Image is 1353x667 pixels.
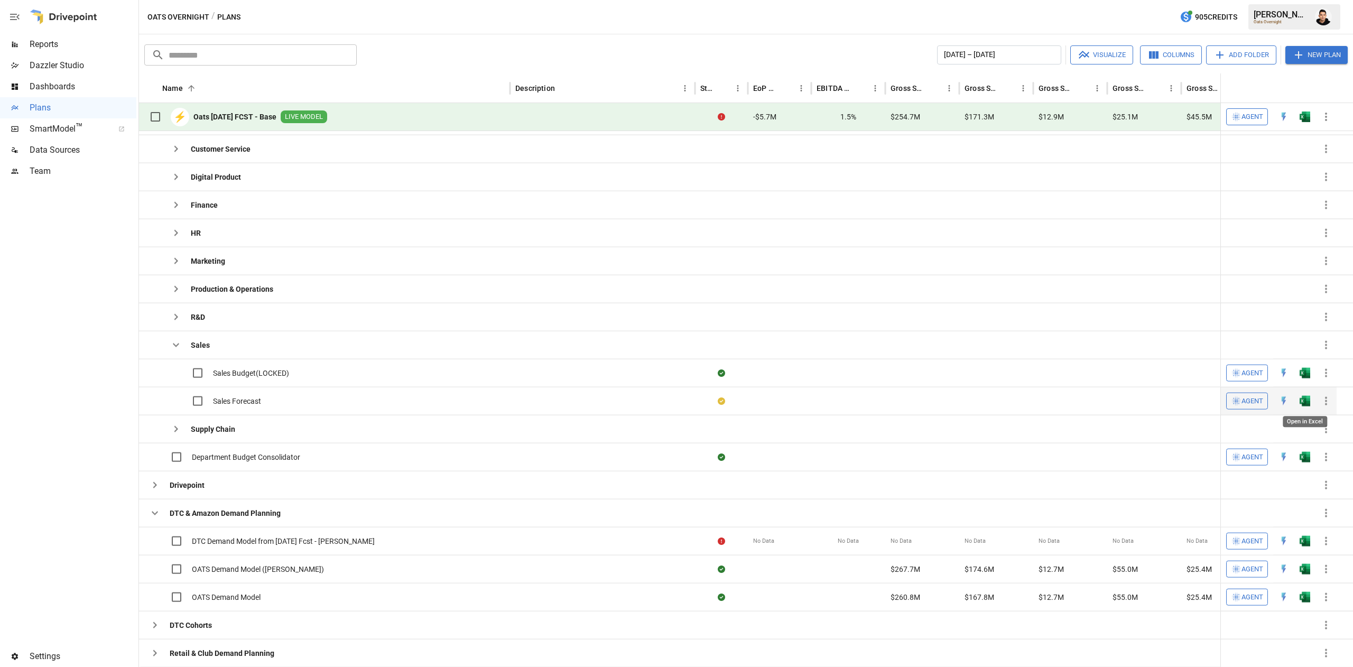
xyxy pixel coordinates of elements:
span: Sales Budget(LOCKED) [213,368,289,378]
span: Plans [30,101,136,114]
span: No Data [891,537,912,545]
div: Oats Overnight [1254,20,1309,24]
span: LIVE MODEL [281,112,327,122]
span: Dazzler Studio [30,59,136,72]
span: Reports [30,38,136,51]
button: Oats Overnight [147,11,209,24]
b: R&D [191,312,205,322]
div: Error during sync. [718,112,725,122]
span: Agent [1241,111,1263,123]
button: Agent [1226,448,1268,465]
span: No Data [1039,537,1060,545]
img: quick-edit-flash.b8aec18c.svg [1278,452,1289,462]
b: Digital Product [191,172,241,182]
img: excel-icon.76473adf.svg [1300,536,1310,546]
div: Open in Excel [1300,368,1310,378]
button: Description column menu [678,81,692,96]
button: Sort [779,81,794,96]
img: excel-icon.76473adf.svg [1300,112,1310,122]
span: Agent [1241,367,1263,379]
button: Agent [1226,108,1268,125]
img: excel-icon.76473adf.svg [1300,564,1310,575]
button: Gross Sales: Wholesale column menu [1164,81,1179,96]
span: $25.4M [1187,564,1212,575]
div: Error during sync. [718,536,725,546]
span: 905 Credits [1195,11,1237,24]
span: $12.9M [1039,112,1064,122]
div: Open in Excel [1300,536,1310,546]
div: Gross Sales [891,84,926,92]
div: EoP Cash [753,84,778,92]
div: Open in Quick Edit [1278,592,1289,603]
button: Sort [184,81,199,96]
div: Gross Sales: Wholesale [1113,84,1148,92]
span: Team [30,165,136,178]
span: $171.3M [965,112,994,122]
b: Oats [DATE] FCST - Base [193,112,276,122]
div: Open in Excel [1283,416,1327,427]
b: Drivepoint [170,480,205,490]
button: Agent [1226,532,1268,549]
span: No Data [965,537,986,545]
div: Open in Excel [1300,564,1310,575]
img: quick-edit-flash.b8aec18c.svg [1278,112,1289,122]
b: Sales [191,340,210,350]
span: $254.7M [891,112,920,122]
button: Sort [1075,81,1090,96]
span: -$5.7M [753,112,776,122]
div: EBITDA Margin [817,84,852,92]
button: Add Folder [1206,45,1276,64]
img: Francisco Sanchez [1315,8,1332,25]
b: DTC & Amazon Demand Planning [170,508,281,518]
img: excel-icon.76473adf.svg [1300,452,1310,462]
span: Agent [1241,451,1263,463]
button: Sort [1322,81,1337,96]
button: Sort [556,81,571,96]
b: HR [191,228,201,238]
button: Agent [1226,560,1268,577]
span: DTC Demand Model from [DATE] Fcst - [PERSON_NAME] [192,536,375,546]
div: Open in Quick Edit [1278,368,1289,378]
span: Agent [1241,535,1263,547]
div: Name [162,84,183,92]
div: [PERSON_NAME] [1254,10,1309,20]
button: Agent [1226,392,1268,409]
span: Agent [1241,591,1263,603]
span: Settings [30,650,136,663]
img: excel-icon.76473adf.svg [1300,396,1310,406]
span: Department Budget Consolidator [192,452,300,462]
button: Francisco Sanchez [1309,2,1338,32]
span: $12.7M [1039,564,1064,575]
span: SmartModel [30,123,107,135]
div: Sync complete [718,564,725,575]
span: Agent [1241,563,1263,575]
div: Open in Excel [1300,396,1310,406]
b: Supply Chain [191,424,235,434]
div: Sync complete [718,368,725,378]
button: Sort [716,81,730,96]
span: Sales Forecast [213,396,261,406]
span: $25.4M [1187,592,1212,603]
span: $45.5M [1187,112,1212,122]
button: EBITDA Margin column menu [868,81,883,96]
div: / [211,11,215,24]
span: Data Sources [30,144,136,156]
div: Open in Quick Edit [1278,536,1289,546]
b: Marketing [191,256,225,266]
div: Open in Excel [1300,592,1310,603]
span: $25.1M [1113,112,1138,122]
div: ⚡ [171,108,189,126]
span: $55.0M [1113,564,1138,575]
div: Gross Sales: Retail [1187,84,1222,92]
span: No Data [753,537,774,545]
button: Agent [1226,588,1268,605]
button: Gross Sales column menu [942,81,957,96]
div: Your plan has changes in Excel that are not reflected in the Drivepoint Data Warehouse, select "S... [718,396,725,406]
button: Sort [1001,81,1016,96]
div: Description [515,84,555,92]
button: Sort [1149,81,1164,96]
button: Status column menu [730,81,745,96]
span: OATS Demand Model [192,592,261,603]
div: Open in Quick Edit [1278,564,1289,575]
